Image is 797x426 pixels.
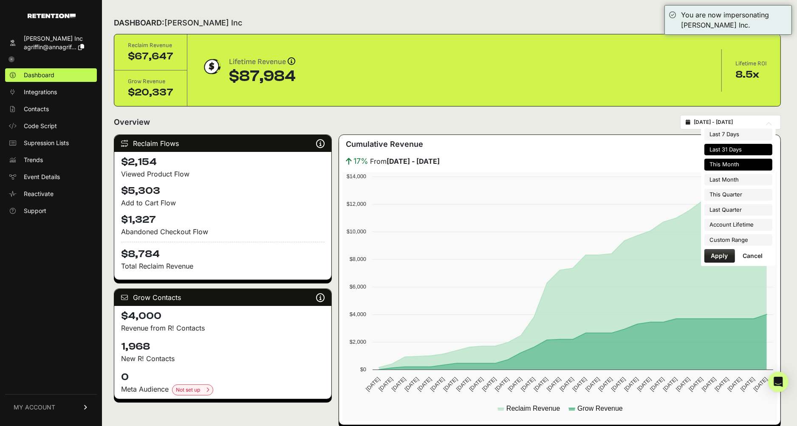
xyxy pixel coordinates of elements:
text: [DATE] [584,376,601,392]
h4: $4,000 [121,309,325,323]
div: Lifetime Revenue [229,56,296,68]
p: Revenue from R! Contacts [121,323,325,333]
text: [DATE] [701,376,717,392]
text: [DATE] [610,376,627,392]
text: [DATE] [506,376,523,392]
p: New R! Contacts [121,353,325,364]
a: Reactivate [5,187,97,201]
h4: 1,968 [121,340,325,353]
text: $12,000 [346,201,366,207]
div: Lifetime ROI [735,59,767,68]
text: [DATE] [571,376,588,392]
text: [DATE] [468,376,484,392]
text: [DATE] [442,376,458,392]
div: Grow Contacts [114,289,331,306]
div: You are now impersonating [PERSON_NAME] Inc. [681,10,787,30]
a: [PERSON_NAME] Inc agriffin@annagrif... [5,32,97,54]
text: [DATE] [558,376,575,392]
li: Last Month [704,174,772,186]
h2: DASHBOARD: [114,17,242,29]
span: Contacts [24,105,49,113]
span: Support [24,207,46,215]
h4: $1,327 [121,213,325,227]
span: MY ACCOUNT [14,403,55,412]
text: [DATE] [390,376,407,392]
text: $2,000 [350,339,366,345]
h4: $2,154 [121,155,325,169]
div: [PERSON_NAME] Inc [24,34,84,43]
text: [DATE] [675,376,691,392]
text: [DATE] [545,376,562,392]
text: [DATE] [416,376,432,392]
a: Supression Lists [5,136,97,150]
p: Total Reclaim Revenue [121,261,325,271]
h2: Overview [114,116,150,128]
div: Open Intercom Messenger [768,372,789,392]
a: Contacts [5,102,97,116]
text: [DATE] [623,376,639,392]
text: [DATE] [494,376,510,392]
img: Retention.com [28,14,76,18]
text: [DATE] [480,376,497,392]
button: Apply [704,249,735,263]
span: agriffin@annagrif... [24,43,76,50]
li: Last 7 Days [704,129,772,140]
text: Reclaim Revenue [506,405,560,412]
text: [DATE] [403,376,420,392]
h4: $8,784 [121,242,325,261]
span: Supression Lists [24,139,69,147]
div: Abandoned Checkout Flow [121,227,325,237]
text: $0 [360,366,366,373]
text: [DATE] [661,376,678,392]
strong: [DATE] - [DATE] [387,157,440,165]
text: [DATE] [520,376,536,392]
button: Cancel [736,249,770,263]
div: Meta Audience [121,384,325,395]
img: dollar-coin-05c43ed7efb7bc0c12610022525b4bbbb207c7efeef5aecc26f025e68dcafac9.png [201,56,222,77]
li: This Month [704,159,772,171]
text: Grow Revenue [577,405,623,412]
text: [DATE] [713,376,730,392]
a: Trends [5,153,97,167]
div: Viewed Product Flow [121,169,325,179]
a: Code Script [5,119,97,133]
li: Last Quarter [704,204,772,216]
span: Dashboard [24,71,54,79]
text: $6,000 [350,283,366,290]
div: 8.5x [735,68,767,81]
span: 17% [353,155,368,167]
text: [DATE] [752,376,769,392]
a: Event Details [5,170,97,184]
text: [DATE] [429,376,446,392]
li: Custom Range [704,234,772,246]
text: $14,000 [346,173,366,179]
span: From [370,156,440,166]
li: Account Lifetime [704,219,772,231]
text: $8,000 [350,256,366,262]
div: Reclaim Flows [114,135,331,152]
text: [DATE] [377,376,394,392]
text: [DATE] [636,376,653,392]
a: Support [5,204,97,218]
a: Integrations [5,85,97,99]
text: [DATE] [649,376,665,392]
div: $20,337 [128,86,173,99]
div: $67,647 [128,50,173,63]
span: [PERSON_NAME] Inc [164,18,242,27]
span: Integrations [24,88,57,96]
div: Grow Revenue [128,77,173,86]
text: [DATE] [455,376,472,392]
div: Reclaim Revenue [128,41,173,50]
span: Reactivate [24,190,54,198]
text: [DATE] [532,376,549,392]
text: [DATE] [739,376,756,392]
h4: 0 [121,370,325,384]
li: Last 31 Days [704,144,772,156]
text: $4,000 [350,311,366,317]
div: Add to Cart Flow [121,198,325,208]
text: $10,000 [346,228,366,235]
li: This Quarter [704,189,772,201]
a: MY ACCOUNT [5,394,97,420]
text: [DATE] [726,376,743,392]
div: $87,984 [229,68,296,85]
